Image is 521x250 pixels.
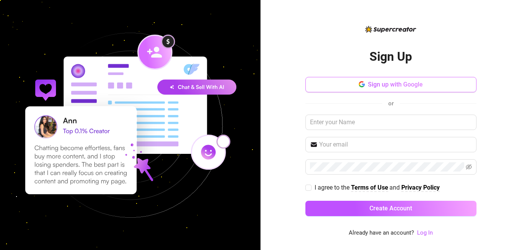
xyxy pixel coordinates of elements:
span: Sign up with Google [368,81,423,88]
strong: Privacy Policy [401,184,440,191]
a: Log In [417,228,433,238]
strong: Terms of Use [351,184,388,191]
span: I agree to the [315,184,351,191]
span: or [388,100,394,107]
img: logo-BBDzfeDw.svg [365,26,416,33]
span: eye-invisible [466,164,472,170]
input: Your email [319,140,472,149]
span: Already have an account? [349,228,414,238]
span: Create Account [369,205,412,212]
span: and [389,184,401,191]
button: Sign up with Google [305,77,476,92]
a: Terms of Use [351,184,388,192]
h2: Sign Up [369,49,412,65]
a: Log In [417,229,433,236]
button: Create Account [305,201,476,216]
input: Enter your Name [305,115,476,130]
a: Privacy Policy [401,184,440,192]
